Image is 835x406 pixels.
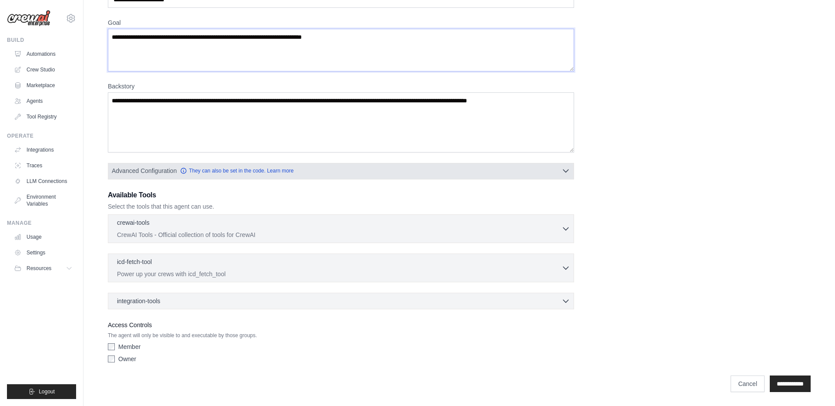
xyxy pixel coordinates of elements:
[112,257,570,278] button: icd-fetch-tool Power up your crews with icd_fetch_tool
[118,355,136,363] label: Owner
[7,384,76,399] button: Logout
[10,47,76,61] a: Automations
[108,332,574,339] p: The agent will only be visible to and executable by those groups.
[27,265,51,272] span: Resources
[108,163,574,179] button: Advanced Configuration They can also be set in the code. Learn more
[10,110,76,124] a: Tool Registry
[39,388,55,395] span: Logout
[112,166,177,175] span: Advanced Configuration
[117,297,160,305] span: integration-tools
[118,342,140,351] label: Member
[10,190,76,211] a: Environment Variables
[117,257,152,266] p: icd-fetch-tool
[731,376,765,392] a: Cancel
[117,270,561,278] p: Power up your crews with icd_fetch_tool
[7,132,76,139] div: Operate
[10,230,76,244] a: Usage
[10,94,76,108] a: Agents
[108,82,574,91] label: Backstory
[10,261,76,275] button: Resources
[108,202,574,211] p: Select the tools that this agent can use.
[117,230,561,239] p: CrewAI Tools - Official collection of tools for CrewAI
[7,220,76,227] div: Manage
[10,159,76,173] a: Traces
[108,18,574,27] label: Goal
[10,246,76,260] a: Settings
[7,37,76,44] div: Build
[10,143,76,157] a: Integrations
[117,218,150,227] p: crewai-tools
[112,297,570,305] button: integration-tools
[7,10,50,27] img: Logo
[180,167,294,174] a: They can also be set in the code. Learn more
[10,78,76,92] a: Marketplace
[10,174,76,188] a: LLM Connections
[10,63,76,77] a: Crew Studio
[108,190,574,200] h3: Available Tools
[108,320,574,330] label: Access Controls
[112,218,570,239] button: crewai-tools CrewAI Tools - Official collection of tools for CrewAI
